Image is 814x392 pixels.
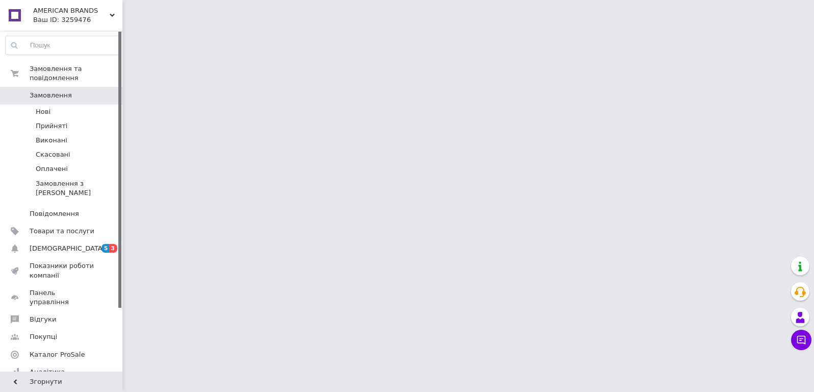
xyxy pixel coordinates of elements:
[30,227,94,236] span: Товари та послуги
[109,244,117,253] span: 3
[36,121,67,131] span: Прийняті
[36,136,67,145] span: Виконані
[36,164,68,174] span: Оплачені
[30,315,56,324] span: Відгуки
[791,330,811,350] button: Чат з покупцем
[36,179,119,198] span: Замовлення з [PERSON_NAME]
[33,6,110,15] span: AMERICAN BRANDS
[30,244,105,253] span: [DEMOGRAPHIC_DATA]
[30,288,94,307] span: Панель управління
[36,150,70,159] span: Скасовані
[30,350,85,359] span: Каталог ProSale
[33,15,122,24] div: Ваш ID: 3259476
[36,107,50,116] span: Нові
[6,36,120,55] input: Пошук
[101,244,110,253] span: 5
[30,332,57,341] span: Покупці
[30,64,122,83] span: Замовлення та повідомлення
[30,261,94,280] span: Показники роботи компанії
[30,209,79,218] span: Повідомлення
[30,91,72,100] span: Замовлення
[30,367,65,377] span: Аналітика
